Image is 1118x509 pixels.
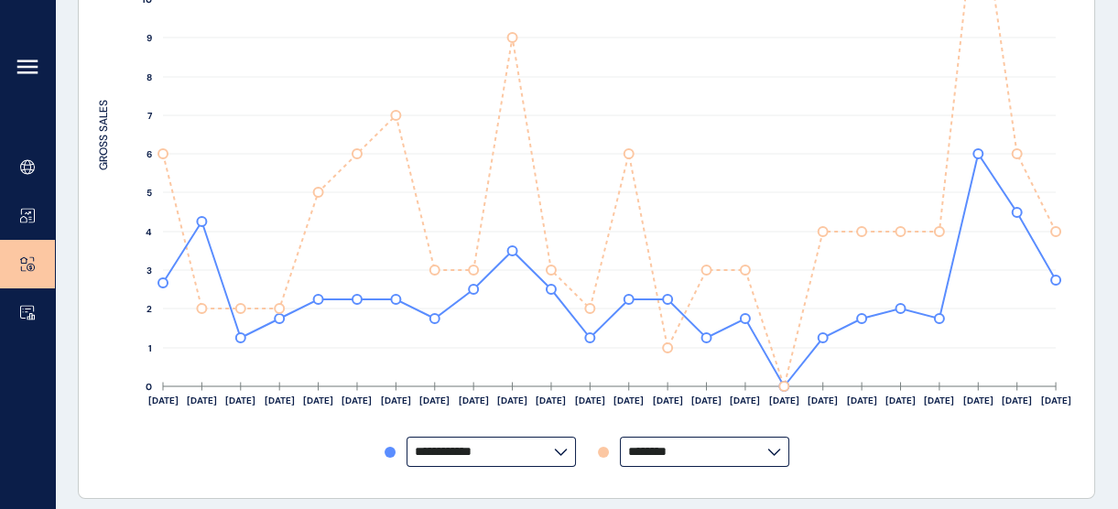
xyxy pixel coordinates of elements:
text: [DATE] [303,395,333,406]
text: [DATE] [497,395,527,406]
text: [DATE] [536,395,566,406]
text: [DATE] [225,395,255,406]
text: [DATE] [575,395,605,406]
text: 8 [147,71,152,83]
text: [DATE] [187,395,217,406]
text: [DATE] [1002,395,1032,406]
text: 0 [146,381,152,393]
text: 1 [148,342,152,354]
text: [DATE] [1041,395,1071,406]
text: 5 [147,187,152,199]
text: [DATE] [653,395,683,406]
text: [DATE] [885,395,916,406]
text: [DATE] [808,395,838,406]
text: 7 [147,110,153,122]
text: 9 [147,32,152,44]
text: 3 [147,265,152,276]
text: [DATE] [730,395,760,406]
text: GROSS SALES [96,100,111,170]
text: [DATE] [924,395,954,406]
text: [DATE] [847,395,877,406]
text: 6 [147,148,152,160]
text: [DATE] [459,395,489,406]
text: [DATE] [691,395,722,406]
text: 4 [146,226,152,238]
text: [DATE] [265,395,295,406]
text: [DATE] [419,395,450,406]
text: [DATE] [963,395,993,406]
text: [DATE] [148,395,179,406]
text: 2 [147,303,152,315]
text: [DATE] [769,395,799,406]
text: [DATE] [381,395,411,406]
text: [DATE] [342,395,372,406]
text: [DATE] [613,395,644,406]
